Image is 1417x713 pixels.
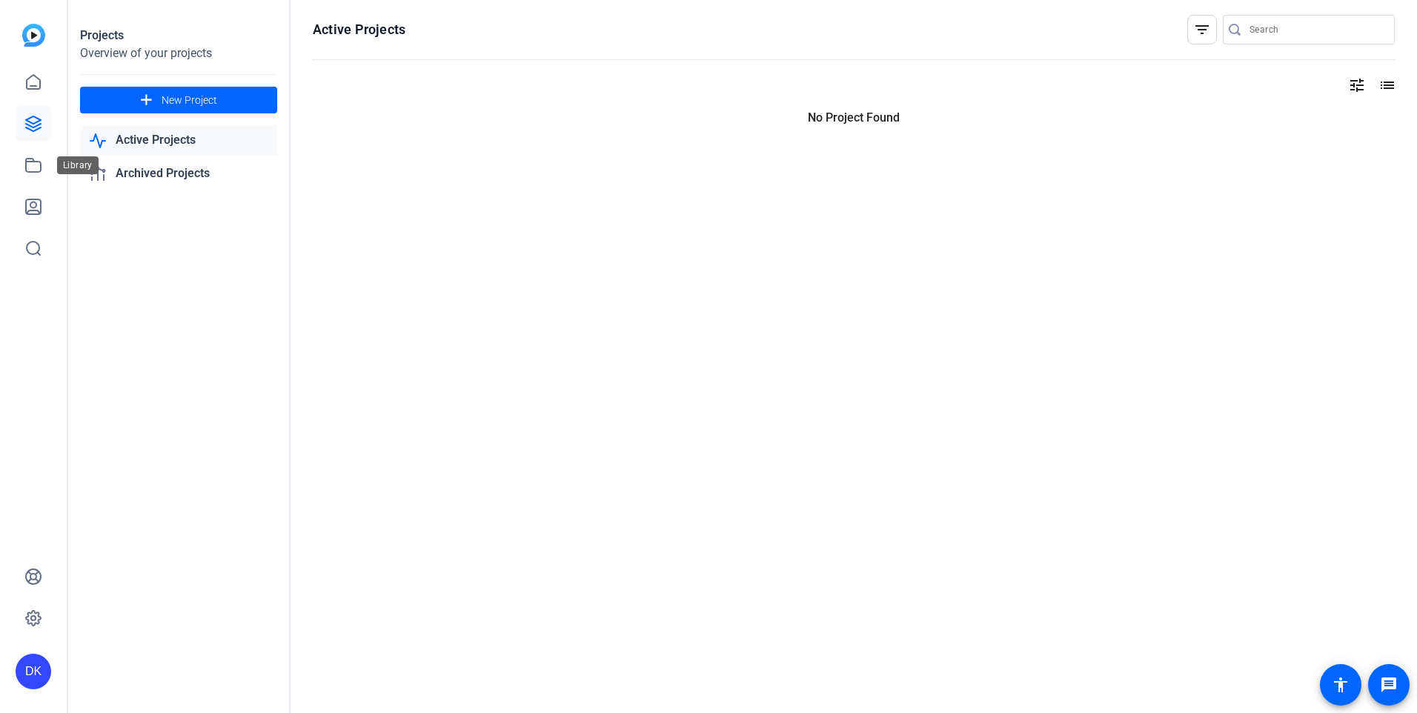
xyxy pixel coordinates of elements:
mat-icon: tune [1348,76,1366,94]
button: New Project [80,87,277,113]
div: Library [57,156,99,174]
h1: Active Projects [313,21,405,39]
a: Active Projects [80,125,277,156]
mat-icon: add [137,91,156,110]
div: DK [16,654,51,689]
mat-icon: message [1380,676,1398,694]
p: No Project Found [313,109,1395,127]
img: blue-gradient.svg [22,24,45,47]
div: Overview of your projects [80,44,277,62]
mat-icon: accessibility [1332,676,1350,694]
span: New Project [162,93,217,108]
a: Archived Projects [80,159,277,189]
input: Search [1250,21,1383,39]
div: Projects [80,27,277,44]
mat-icon: filter_list [1193,21,1211,39]
mat-icon: list [1377,76,1395,94]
